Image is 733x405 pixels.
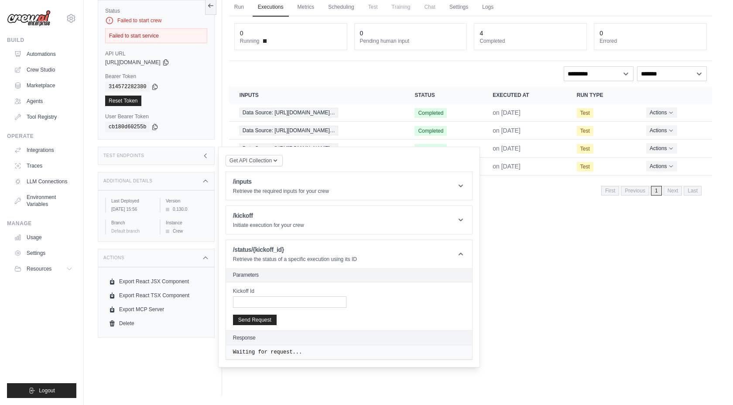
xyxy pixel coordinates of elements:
time: June 22, 2025 at 21:37 IST [493,109,521,116]
div: Failed to start crew [105,16,207,25]
a: Export React TSX Component [105,288,207,302]
div: Build [7,37,76,44]
code: cb180d60255b [105,122,150,132]
span: First [601,186,619,196]
button: Actions for execution [646,125,677,136]
div: 4 [480,29,483,38]
span: Data Source: [URL][DOMAIN_NAME]… [240,126,338,135]
h1: /status/{kickoff_id} [233,245,357,254]
label: API URL [105,50,207,57]
label: Last Deployed [111,198,153,204]
th: Run Type [566,86,636,104]
time: June 22, 2025 at 17:00 IST [493,163,521,170]
button: Get API Collection [226,155,283,166]
th: Status [404,86,482,104]
span: Completed [414,126,447,136]
section: Crew executions table [229,86,712,201]
span: Resources [27,265,51,272]
label: User Bearer Token [105,113,207,120]
a: Integrations [10,143,76,157]
p: Initiate execution for your crew [233,222,304,229]
div: 0.130.0 [166,206,207,213]
a: Tool Registry [10,110,76,124]
code: 314572282380 [105,82,150,92]
label: Branch [111,220,153,226]
img: Logo [7,10,51,27]
th: Executed at [482,86,566,104]
button: Actions for execution [646,143,677,154]
button: Logout [7,383,76,398]
a: Automations [10,47,76,61]
span: Test [577,126,593,136]
div: Operate [7,133,76,140]
h3: Test Endpoints [103,153,144,158]
span: Default branch [111,229,140,233]
div: Failed to start service [105,28,207,43]
span: Completed [414,144,447,154]
a: Environment Variables [10,190,76,211]
label: Instance [166,220,207,226]
span: Data Source: [URL][DOMAIN_NAME]… [240,108,338,117]
div: 0 [599,29,603,38]
span: Previous [621,186,649,196]
div: 0 [360,29,363,38]
dt: Completed [480,38,581,45]
span: [URL][DOMAIN_NAME] [105,59,161,66]
dt: Errored [599,38,701,45]
a: View execution details for Data Source [240,144,394,153]
h2: Parameters [233,271,465,278]
a: Crew Studio [10,63,76,77]
button: Send Request [233,315,277,325]
p: Retrieve the status of a specific execution using its ID [233,256,357,263]
a: Export React JSX Component [105,275,207,288]
a: LLM Connections [10,175,76,189]
time: June 22, 2025 at 15:56 IST [111,207,137,212]
h3: Additional Details [103,178,152,184]
span: Data Source: [URL][DOMAIN_NAME]… [240,144,338,153]
span: Test [577,108,593,118]
dt: Pending human input [360,38,462,45]
a: Delete [105,316,207,330]
a: Traces [10,159,76,173]
h3: Actions [103,255,124,261]
div: Manage [7,220,76,227]
nav: Pagination [601,186,702,196]
span: Get API Collection [229,157,272,164]
iframe: Chat Widget [689,363,733,405]
div: Crew [166,228,207,234]
a: Export MCP Server [105,302,207,316]
p: Retrieve the required inputs for your crew [233,188,329,195]
h1: /inputs [233,177,329,186]
a: Agents [10,94,76,108]
span: Completed [414,108,447,118]
span: Test [577,162,593,172]
span: Next [664,186,682,196]
span: Logout [39,387,55,394]
a: Usage [10,230,76,244]
label: Bearer Token [105,73,207,80]
button: Actions for execution [646,161,677,172]
th: Inputs [229,86,404,104]
a: View execution details for Data Source [240,108,394,117]
button: Resources [10,262,76,276]
h2: Response [233,334,256,341]
label: Status [105,7,207,14]
span: 1 [651,186,662,196]
a: Settings [10,246,76,260]
span: Last [684,186,702,196]
pre: Waiting for request... [233,349,465,356]
span: Running [240,38,260,45]
a: View execution details for Data Source [240,126,394,135]
time: June 22, 2025 at 21:15 IST [493,127,521,134]
label: Version [166,198,207,204]
a: Marketplace [10,79,76,93]
label: Kickoff Id [233,288,346,295]
button: Actions for execution [646,107,677,118]
div: 0 [240,29,243,38]
a: Reset Token [105,96,141,106]
span: Test [577,144,593,154]
h1: /kickoff [233,211,304,220]
time: June 22, 2025 at 20:56 IST [493,145,521,152]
